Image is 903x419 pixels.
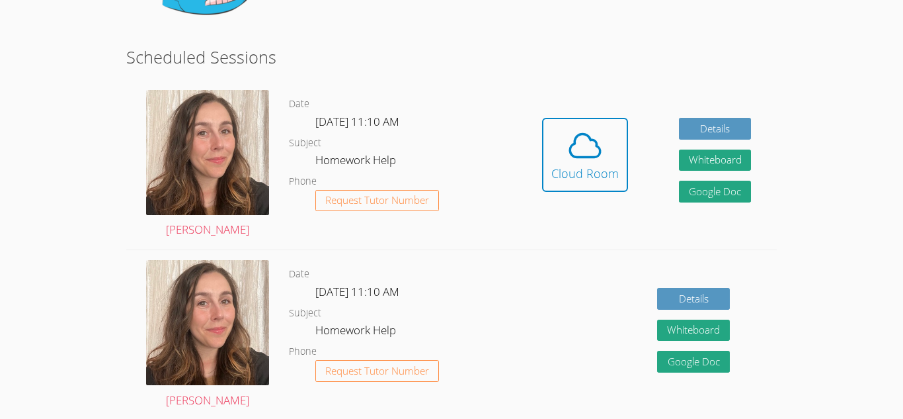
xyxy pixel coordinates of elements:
[679,150,752,171] button: Whiteboard
[315,151,399,173] dd: Homework Help
[289,305,321,322] dt: Subject
[325,195,429,205] span: Request Tutor Number
[315,284,399,299] span: [DATE] 11:10 AM
[146,90,269,240] a: [PERSON_NAME]
[325,366,429,376] span: Request Tutor Number
[289,266,309,283] dt: Date
[289,173,317,190] dt: Phone
[126,44,777,70] h2: Scheduled Sessions
[551,164,619,183] div: Cloud Room
[315,190,439,212] button: Request Tutor Number
[146,260,269,410] a: [PERSON_NAME]
[657,288,730,310] a: Details
[315,321,399,344] dd: Homework Help
[315,360,439,382] button: Request Tutor Number
[679,181,752,203] a: Google Doc
[542,118,628,192] button: Cloud Room
[289,135,321,152] dt: Subject
[315,114,399,129] span: [DATE] 11:10 AM
[146,260,269,385] img: IMG_0882.jpeg
[146,90,269,214] img: IMG_0882.jpeg
[657,351,730,373] a: Google Doc
[679,118,752,140] a: Details
[657,320,730,342] button: Whiteboard
[289,344,317,360] dt: Phone
[289,96,309,113] dt: Date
